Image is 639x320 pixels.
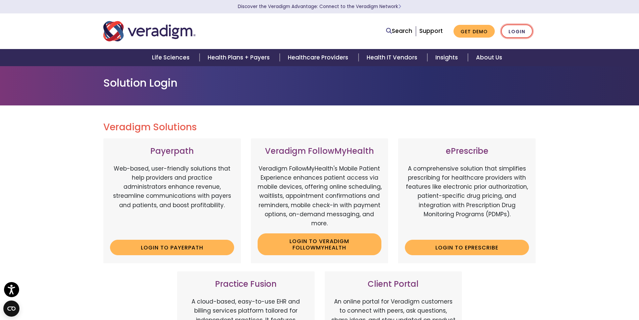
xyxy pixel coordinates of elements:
[103,122,536,133] h2: Veradigm Solutions
[398,3,401,10] span: Learn More
[427,49,468,66] a: Insights
[454,25,495,38] a: Get Demo
[405,240,529,255] a: Login to ePrescribe
[280,49,358,66] a: Healthcare Providers
[405,146,529,156] h3: ePrescribe
[359,49,427,66] a: Health IT Vendors
[200,49,280,66] a: Health Plans + Payers
[184,279,308,289] h3: Practice Fusion
[468,49,510,66] a: About Us
[110,240,234,255] a: Login to Payerpath
[501,25,533,38] a: Login
[110,146,234,156] h3: Payerpath
[405,164,529,235] p: A comprehensive solution that simplifies prescribing for healthcare providers with features like ...
[103,20,196,42] img: Veradigm logo
[258,146,382,156] h3: Veradigm FollowMyHealth
[3,301,19,317] button: Open CMP widget
[110,164,234,235] p: Web-based, user-friendly solutions that help providers and practice administrators enhance revenu...
[103,77,536,89] h1: Solution Login
[510,272,631,312] iframe: Drift Chat Widget
[258,233,382,255] a: Login to Veradigm FollowMyHealth
[238,3,401,10] a: Discover the Veradigm Advantage: Connect to the Veradigm NetworkLearn More
[144,49,200,66] a: Life Sciences
[331,279,456,289] h3: Client Portal
[258,164,382,228] p: Veradigm FollowMyHealth's Mobile Patient Experience enhances patient access via mobile devices, o...
[419,27,443,35] a: Support
[386,27,412,36] a: Search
